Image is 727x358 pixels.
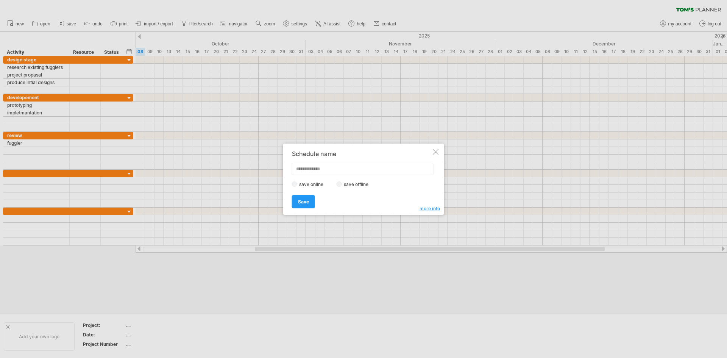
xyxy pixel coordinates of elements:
[292,150,431,157] div: Schedule name
[342,181,375,187] label: save offline
[297,181,330,187] label: save online
[420,206,440,211] span: more info
[292,195,315,208] a: Save
[298,199,309,205] span: Save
